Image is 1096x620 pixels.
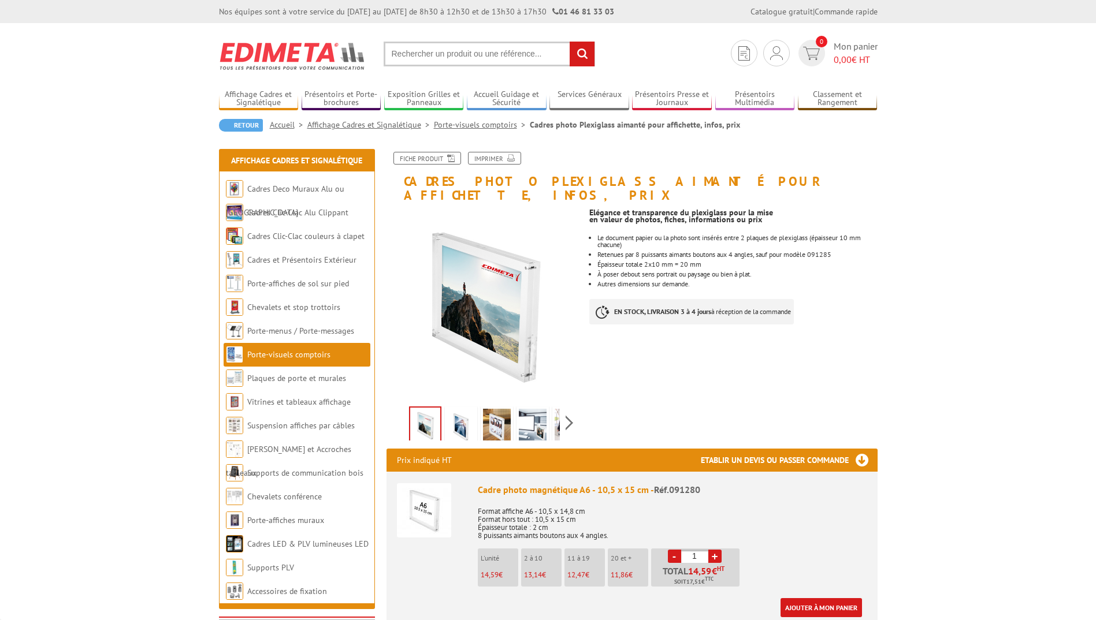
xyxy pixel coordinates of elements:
[715,89,795,109] a: Présentoirs Multimédia
[468,152,521,165] a: Imprimer
[815,6,878,17] a: Commande rapide
[481,554,518,562] p: L'unité
[226,417,243,434] img: Suspension affiches par câbles
[597,271,877,278] li: À poser debout sens portrait ou paysage ou bien à plat.
[567,554,605,562] p: 11 à 19
[226,184,344,218] a: Cadres Deco Muraux Alu ou [GEOGRAPHIC_DATA]
[564,413,575,432] span: Next
[302,89,381,109] a: Présentoirs et Porte-brochures
[555,409,582,445] img: porte_visuels_comptoirs_091280_5.jpg
[478,483,867,496] div: Cadre photo magnétique A6 - 10,5 x 15 cm -
[270,119,307,130] a: Accueil
[834,54,852,65] span: 0,00
[226,251,243,268] img: Cadres et Présentoirs Extérieur
[834,40,878,66] span: Mon panier
[597,281,877,287] li: Autres dimensions sur demande.
[219,89,299,109] a: Affichage Cadres et Signalétique
[611,554,648,562] p: 20 et +
[597,251,877,258] li: Retenues par 8 puissants aimants boutons aux 4 angles, sauf pour modèle 091285
[481,571,518,579] p: €
[226,369,243,387] img: Plaques de porte et murales
[247,420,355,431] a: Suspension affiches par câbles
[219,119,263,132] a: Retour
[530,119,740,130] li: Cadres photo Plexiglass aimanté pour affichette, infos, prix
[226,180,243,197] img: Cadres Deco Muraux Alu ou Bois
[447,409,475,445] img: porte_visuels_comptoirs_091280_2.jpg
[410,408,440,443] img: porte_visuels_comptoirs_091280_1.jpg
[611,570,629,580] span: 11,86
[397,449,452,472] p: Prix indiqué HT
[397,483,451,537] img: Cadre photo magnétique A6 - 10,5 x 15 cm
[589,209,877,216] div: Elégance et transparence du plexiglass pour la mise
[552,6,614,17] strong: 01 46 81 33 03
[738,46,750,61] img: devis rapide
[247,515,324,525] a: Porte-affiches muraux
[247,586,327,596] a: Accessoires de fixation
[247,207,348,218] a: Cadres Clic-Clac Alu Clippant
[226,535,243,552] img: Cadres LED & PLV lumineuses LED
[567,570,585,580] span: 12,47
[393,152,461,165] a: Fiche produit
[549,89,629,109] a: Services Généraux
[231,155,362,166] a: Affichage Cadres et Signalétique
[524,571,562,579] p: €
[247,231,365,241] a: Cadres Clic-Clac couleurs à clapet
[378,152,886,202] h1: Cadres photo Plexiglass aimanté pour affichette, infos, prix
[247,468,363,478] a: Supports de communication bois
[770,46,783,60] img: devis rapide
[247,562,294,573] a: Supports PLV
[387,208,581,402] img: porte_visuels_comptoirs_091280_1.jpg
[524,570,542,580] span: 13,14
[803,47,820,60] img: devis rapide
[384,89,464,109] a: Exposition Grilles et Panneaux
[712,566,717,576] span: €
[226,488,243,505] img: Chevalets conférence
[597,234,877,248] div: Le document papier ou la photo sont insérés entre 2 plaques de plexiglass (épaisseur 10 mm chacune)
[226,511,243,529] img: Porte-affiches muraux
[688,566,712,576] span: 14,59
[247,539,369,549] a: Cadres LED & PLV lumineuses LED
[467,89,547,109] a: Accueil Guidage et Sécurité
[226,440,243,458] img: Cimaises et Accroches tableaux
[247,255,356,265] a: Cadres et Présentoirs Extérieur
[589,299,794,324] p: à réception de la commande
[834,53,878,66] span: € HT
[226,275,243,292] img: Porte-affiches de sol sur pied
[701,449,878,472] h3: Etablir un devis ou passer commande
[247,397,351,407] a: Vitrines et tableaux affichage
[708,550,722,563] a: +
[247,491,322,502] a: Chevalets conférence
[674,577,714,587] span: Soit €
[816,36,827,47] span: 0
[226,393,243,410] img: Vitrines et tableaux affichage
[247,373,346,383] a: Plaques de porte et murales
[226,444,351,478] a: [PERSON_NAME] et Accroches tableaux
[384,42,595,66] input: Rechercher un produit ou une référence...
[226,298,243,316] img: Chevalets et stop trottoirs
[705,576,714,582] sup: TTC
[524,554,562,562] p: 2 à 10
[570,42,595,66] input: rechercher
[478,499,867,540] p: Format affiche A6 - 10,5 x 14,8 cm Format hors tout : 10,5 x 15 cm Épaisseur totale : 2 cm 8 puis...
[483,409,511,445] img: porte_visuels_comptoirs_091280_3.jpg
[632,89,712,109] a: Présentoirs Presse et Journaux
[781,598,862,617] a: Ajouter à mon panier
[611,571,648,579] p: €
[796,40,878,66] a: devis rapide 0 Mon panier 0,00€ HT
[226,582,243,600] img: Accessoires de fixation
[247,278,349,289] a: Porte-affiches de sol sur pied
[589,216,877,223] div: en valeur de photos, fiches, informations ou prix
[751,6,878,17] div: |
[668,550,681,563] a: -
[481,570,499,580] span: 14,59
[614,307,711,316] strong: EN STOCK, LIVRAISON 3 à 4 jours
[798,89,878,109] a: Classement et Rangement
[226,227,243,245] img: Cadres Clic-Clac couleurs à clapet
[751,6,813,17] a: Catalogue gratuit
[226,322,243,339] img: Porte-menus / Porte-messages
[307,119,434,130] a: Affichage Cadres et Signalétique
[219,6,614,17] div: Nos équipes sont à votre service du [DATE] au [DATE] de 8h30 à 12h30 et de 13h30 à 17h30
[519,409,547,445] img: porte_visuels_comptoirs_091280_4.jpg
[226,559,243,576] img: Supports PLV
[567,571,605,579] p: €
